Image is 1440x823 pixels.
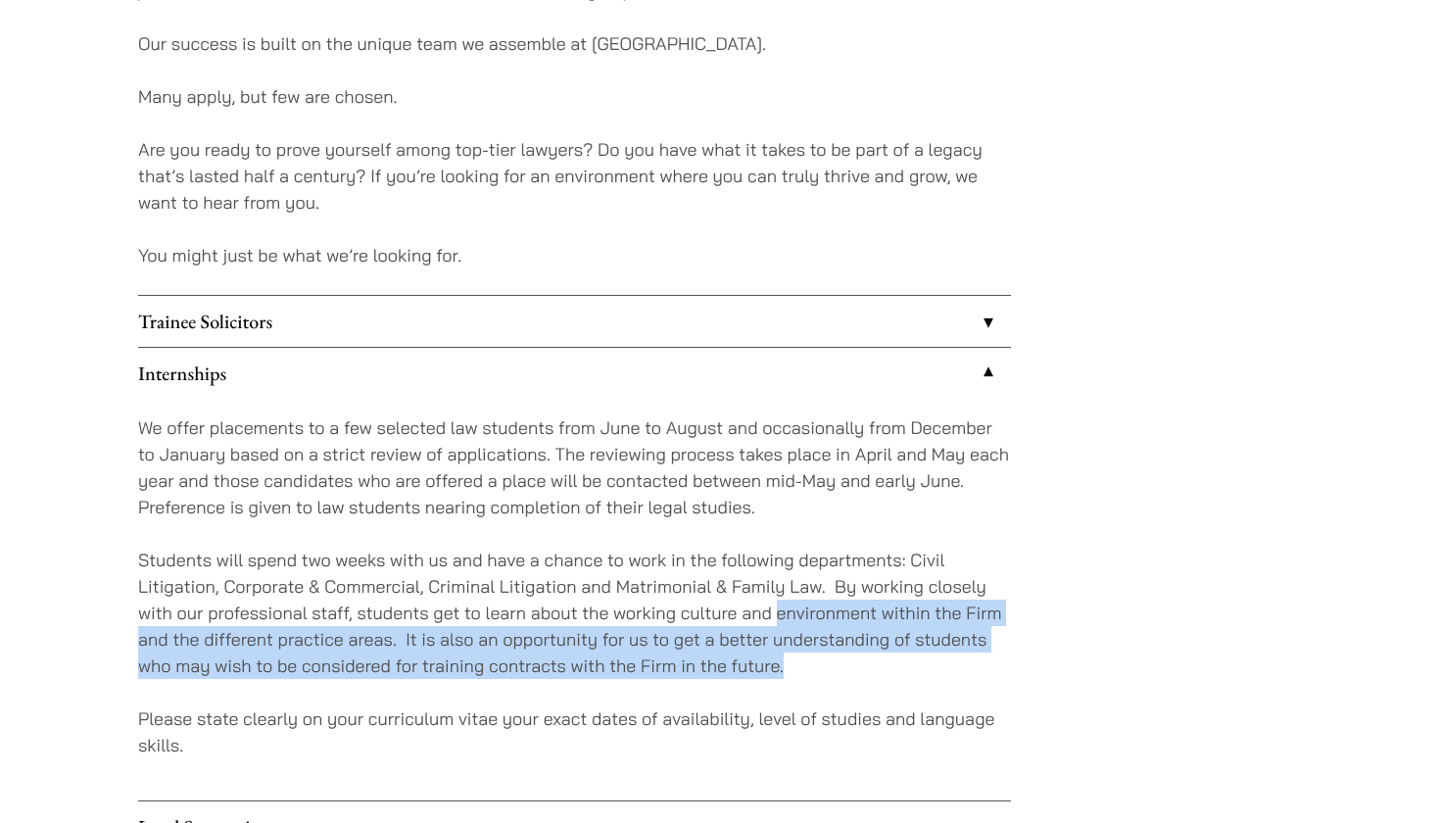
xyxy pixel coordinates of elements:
[138,136,1011,216] p: Are you ready to prove yourself among top-tier lawyers? Do you have what it takes to be part of a...
[138,399,1011,800] div: Internships
[138,296,1011,347] a: Trainee Solicitors
[138,348,1011,399] a: Internships
[138,30,1011,57] p: Our success is built on the unique team we assemble at [GEOGRAPHIC_DATA].
[138,414,1011,520] p: We offer placements to a few selected law students from June to August and occasionally from Dece...
[138,242,1011,268] p: You might just be what we’re looking for.
[138,705,1011,758] p: Please state clearly on your curriculum vitae your exact dates of availability, level of studies ...
[138,547,1011,679] p: Students will spend two weeks with us and have a chance to work in the following departments: Civ...
[138,83,1011,110] p: Many apply, but few are chosen.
